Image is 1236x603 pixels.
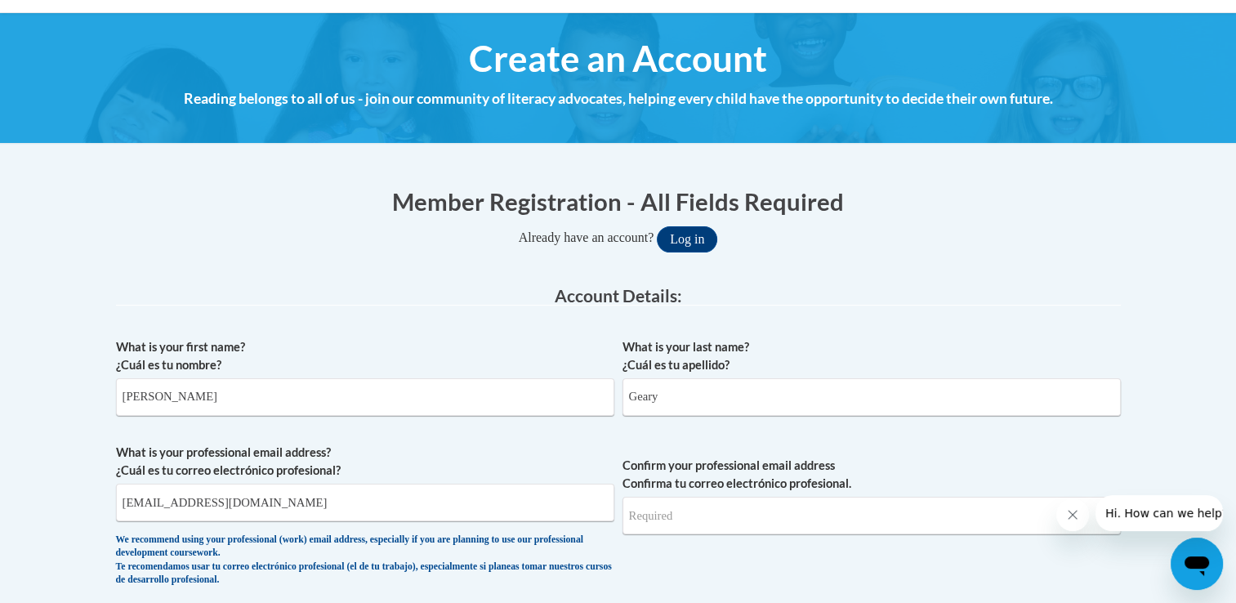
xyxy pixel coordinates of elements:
label: What is your last name? ¿Cuál es tu apellido? [622,338,1121,374]
div: We recommend using your professional (work) email address, especially if you are planning to use ... [116,534,614,587]
span: Account Details: [555,285,682,306]
input: Metadata input [116,378,614,416]
button: Log in [657,226,717,252]
h4: Reading belongs to all of us - join our community of literacy advocates, helping every child have... [116,88,1121,109]
iframe: Close message [1056,498,1089,531]
h1: Member Registration - All Fields Required [116,185,1121,218]
input: Metadata input [116,484,614,521]
input: Metadata input [622,378,1121,416]
label: What is your professional email address? ¿Cuál es tu correo electrónico profesional? [116,444,614,480]
label: Confirm your professional email address Confirma tu correo electrónico profesional. [622,457,1121,493]
span: Hi. How can we help? [10,11,132,25]
iframe: Button to launch messaging window [1171,538,1223,590]
span: Create an Account [469,37,767,80]
input: Required [622,497,1121,534]
span: Already have an account? [519,230,654,244]
label: What is your first name? ¿Cuál es tu nombre? [116,338,614,374]
iframe: Message from company [1095,495,1223,531]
